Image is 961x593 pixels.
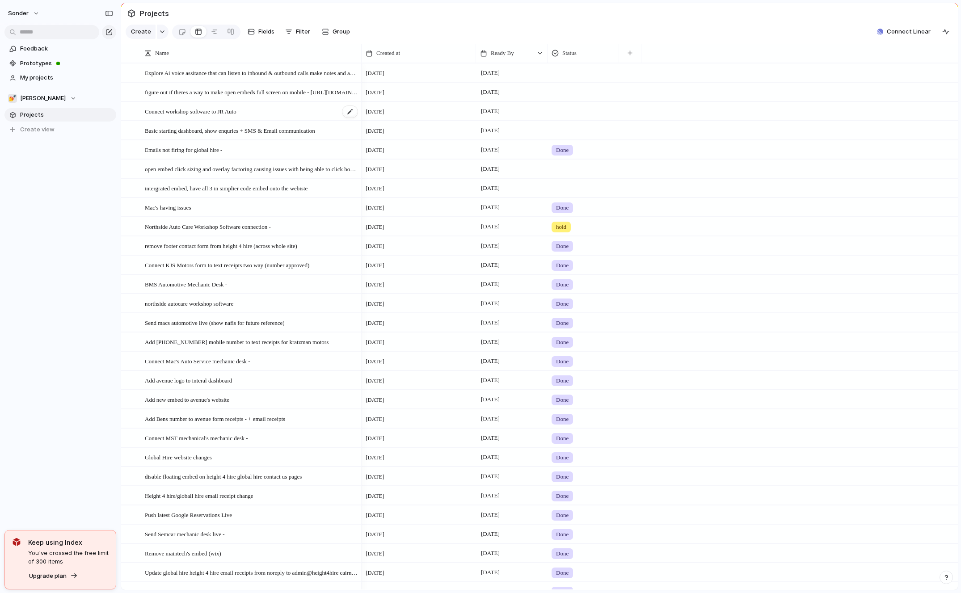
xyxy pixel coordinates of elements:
[366,69,384,78] span: [DATE]
[145,375,236,385] span: Add avenue logo to interal dashboard -
[366,280,384,289] span: [DATE]
[20,110,113,119] span: Projects
[556,434,569,443] span: Done
[258,27,274,36] span: Fields
[366,376,384,385] span: [DATE]
[145,471,302,481] span: disable floating embed on height 4 hire global hire contact us pages
[145,183,308,193] span: intergrated embed, have all 3 in simplier code embed onto the webiste
[479,240,502,251] span: [DATE]
[479,452,502,463] span: [DATE]
[479,317,502,328] span: [DATE]
[376,49,400,58] span: Created at
[556,357,569,366] span: Done
[366,472,384,481] span: [DATE]
[20,125,55,134] span: Create view
[479,375,502,386] span: [DATE]
[556,223,566,231] span: hold
[366,107,384,116] span: [DATE]
[556,395,569,404] span: Done
[366,242,384,251] span: [DATE]
[145,413,285,424] span: Add Bens number to avenue form receipts - + email receipts
[145,298,233,308] span: northside autocare workshop software
[20,94,66,103] span: [PERSON_NAME]
[126,25,156,39] button: Create
[155,49,169,58] span: Name
[366,549,384,558] span: [DATE]
[366,530,384,539] span: [DATE]
[479,356,502,366] span: [DATE]
[366,223,384,231] span: [DATE]
[479,106,502,117] span: [DATE]
[145,567,358,577] span: Update global hire height 4 hire email receipts from noreply to admin@height4hire cairns@global-hire
[145,490,253,500] span: Height 4 hire/globall hire email receipt change
[556,319,569,328] span: Done
[479,548,502,559] span: [DATE]
[366,261,384,270] span: [DATE]
[556,453,569,462] span: Done
[145,87,358,97] span: figure out if theres a way to make open embeds full screen on mobile - [URL][DOMAIN_NAME]
[556,472,569,481] span: Done
[479,336,502,347] span: [DATE]
[479,221,502,232] span: [DATE]
[4,92,116,105] button: 💅[PERSON_NAME]
[145,548,221,558] span: Remove maintech's embed (wix)
[145,452,212,462] span: Global Hire website changes
[556,568,569,577] span: Done
[556,549,569,558] span: Done
[479,164,502,174] span: [DATE]
[296,27,310,36] span: Filter
[282,25,314,39] button: Filter
[145,529,225,539] span: Send Semcar mechanic desk live -
[366,492,384,500] span: [DATE]
[556,415,569,424] span: Done
[366,146,384,155] span: [DATE]
[8,94,17,103] div: 💅
[4,42,116,55] a: Feedback
[479,298,502,309] span: [DATE]
[28,538,109,547] span: Keep using Index
[4,71,116,84] a: My projects
[145,106,240,116] span: Connect workshop software to JR Auto -
[145,202,191,212] span: Mac's having issues
[479,567,502,578] span: [DATE]
[479,260,502,270] span: [DATE]
[479,125,502,136] span: [DATE]
[479,509,502,520] span: [DATE]
[479,87,502,97] span: [DATE]
[366,338,384,347] span: [DATE]
[145,221,271,231] span: Northside Auto Care Workshop Software connection -
[4,123,116,136] button: Create view
[479,144,502,155] span: [DATE]
[366,184,384,193] span: [DATE]
[479,529,502,539] span: [DATE]
[479,471,502,482] span: [DATE]
[138,5,171,21] span: Projects
[556,280,569,289] span: Done
[556,492,569,500] span: Done
[4,6,44,21] button: sonder
[145,260,309,270] span: Connect KJS Motors form to text receipts two way (number approved)
[556,530,569,539] span: Done
[556,376,569,385] span: Done
[28,549,109,566] span: You've crossed the free limit of 300 items
[556,338,569,347] span: Done
[366,434,384,443] span: [DATE]
[366,299,384,308] span: [DATE]
[20,73,113,82] span: My projects
[20,59,113,68] span: Prototypes
[8,9,29,18] span: sonder
[366,453,384,462] span: [DATE]
[366,165,384,174] span: [DATE]
[491,49,514,58] span: Ready By
[145,509,232,520] span: Push latest Google Reservations Live
[479,433,502,443] span: [DATE]
[479,394,502,405] span: [DATE]
[145,164,358,174] span: open embed click sizing and overlay factoring causing issues with being able to click book online
[366,511,384,520] span: [DATE]
[4,57,116,70] a: Prototypes
[366,126,384,135] span: [DATE]
[556,511,569,520] span: Done
[873,25,934,38] button: Connect Linear
[145,433,248,443] span: Connect MST mechanical's mechanic desk -
[29,572,67,580] span: Upgrade plan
